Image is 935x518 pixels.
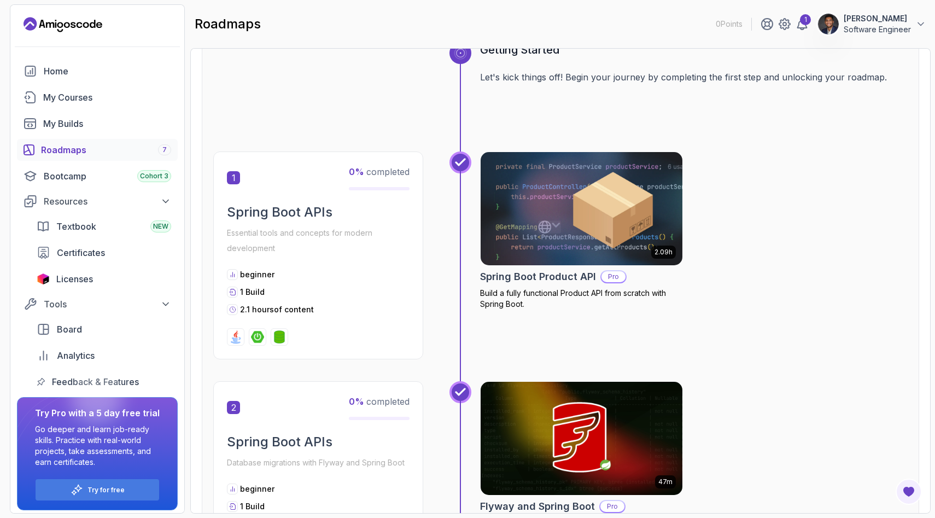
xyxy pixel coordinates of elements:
[52,375,139,388] span: Feedback & Features
[273,330,286,344] img: spring-data-jpa logo
[30,268,178,290] a: licenses
[57,246,105,259] span: Certificates
[44,65,171,78] div: Home
[17,294,178,314] button: Tools
[162,145,167,154] span: 7
[44,170,171,183] div: Bootcamp
[30,242,178,264] a: certificates
[44,298,171,311] div: Tools
[896,479,922,505] button: Open Feedback Button
[349,396,410,407] span: completed
[56,272,93,286] span: Licenses
[227,401,240,414] span: 2
[716,19,743,30] p: 0 Points
[240,502,265,511] span: 1 Build
[844,13,911,24] p: [PERSON_NAME]
[17,191,178,211] button: Resources
[35,424,160,468] p: Go deeper and learn job-ready skills. Practice with real-world projects, take assessments, and ea...
[30,371,178,393] a: feedback
[56,220,96,233] span: Textbook
[844,24,911,35] p: Software Engineer
[349,166,364,177] span: 0 %
[227,433,410,451] h2: Spring Boot APIs
[796,18,809,31] a: 1
[658,478,673,486] p: 47m
[480,42,908,57] h3: Getting Started
[240,304,314,315] p: 2.1 hours of content
[41,143,171,156] div: Roadmaps
[57,323,82,336] span: Board
[140,172,168,181] span: Cohort 3
[227,225,410,256] p: Essential tools and concepts for modern development
[44,195,171,208] div: Resources
[227,203,410,221] h2: Spring Boot APIs
[480,71,908,84] p: Let's kick things off! Begin your journey by completing the first step and unlocking your roadmap.
[229,330,242,344] img: java logo
[87,486,125,494] a: Try for free
[37,273,50,284] img: jetbrains icon
[480,288,683,310] p: Build a fully functional Product API from scratch with Spring Boot.
[17,86,178,108] a: courses
[240,484,274,494] p: beginner
[240,287,265,296] span: 1 Build
[17,113,178,135] a: builds
[480,152,683,310] a: Spring Boot Product API card2.09hSpring Boot Product APIProBuild a fully functional Product API f...
[600,501,624,512] p: Pro
[30,318,178,340] a: board
[24,16,102,33] a: Landing page
[601,271,626,282] p: Pro
[35,479,160,501] button: Try for free
[817,13,926,35] button: user profile image[PERSON_NAME]Software Engineer
[481,152,682,265] img: Spring Boot Product API card
[43,91,171,104] div: My Courses
[480,269,596,284] h2: Spring Boot Product API
[17,139,178,161] a: roadmaps
[818,14,839,34] img: user profile image
[800,14,811,25] div: 1
[349,166,410,177] span: completed
[480,499,595,514] h2: Flyway and Spring Boot
[481,382,682,495] img: Flyway and Spring Boot card
[43,117,171,130] div: My Builds
[30,345,178,366] a: analytics
[17,60,178,82] a: home
[57,349,95,362] span: Analytics
[240,269,274,280] p: beginner
[227,171,240,184] span: 1
[227,455,410,470] p: Database migrations with Flyway and Spring Boot
[17,165,178,187] a: bootcamp
[30,216,178,237] a: textbook
[153,222,168,231] span: NEW
[251,330,264,344] img: spring-boot logo
[349,396,364,407] span: 0 %
[195,15,261,33] h2: roadmaps
[654,248,673,257] p: 2.09h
